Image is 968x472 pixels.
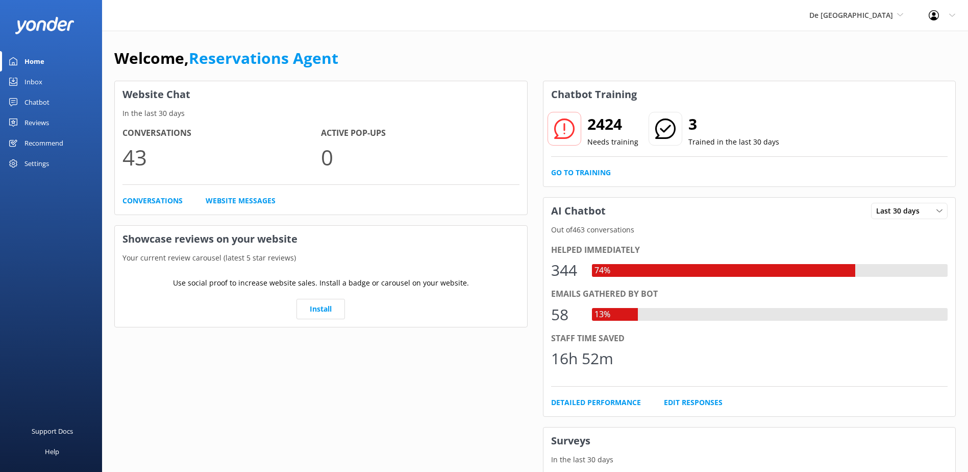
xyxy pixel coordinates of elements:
div: Recommend [24,133,63,153]
p: 0 [321,140,519,174]
p: Use social proof to increase website sales. Install a badge or carousel on your website. [173,277,469,289]
h3: Showcase reviews on your website [115,226,527,252]
p: Trained in the last 30 days [688,136,779,148]
div: 58 [551,302,582,327]
a: Install [296,299,345,319]
p: Your current review carousel (latest 5 star reviews) [115,252,527,264]
p: 43 [122,140,321,174]
h4: Active Pop-ups [321,127,519,140]
div: Inbox [24,72,42,92]
span: De [GEOGRAPHIC_DATA] [809,10,893,20]
a: Conversations [122,195,183,206]
div: Reviews [24,112,49,133]
div: Staff time saved [551,332,948,345]
p: In the last 30 days [115,108,527,119]
p: In the last 30 days [543,454,956,465]
h3: Surveys [543,428,956,454]
h1: Welcome, [114,46,338,70]
div: 74% [592,264,613,277]
span: Last 30 days [876,205,926,217]
h3: Website Chat [115,81,527,108]
h2: 3 [688,112,779,136]
div: 344 [551,258,582,282]
div: 16h 52m [551,346,613,371]
h3: Chatbot Training [543,81,644,108]
p: Needs training [587,136,638,148]
div: Home [24,51,44,72]
div: 13% [592,308,613,321]
h2: 2424 [587,112,638,136]
a: Reservations Agent [189,48,338,68]
div: Settings [24,153,49,174]
div: Help [45,441,59,462]
a: Website Messages [206,195,276,206]
h3: AI Chatbot [543,198,613,224]
a: Detailed Performance [551,397,641,408]
img: yonder-white-logo.png [15,17,74,34]
div: Helped immediately [551,244,948,257]
div: Emails gathered by bot [551,288,948,301]
div: Chatbot [24,92,49,112]
p: Out of 463 conversations [543,224,956,235]
div: Support Docs [32,421,73,441]
a: Go to Training [551,167,611,178]
a: Edit Responses [664,397,723,408]
h4: Conversations [122,127,321,140]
